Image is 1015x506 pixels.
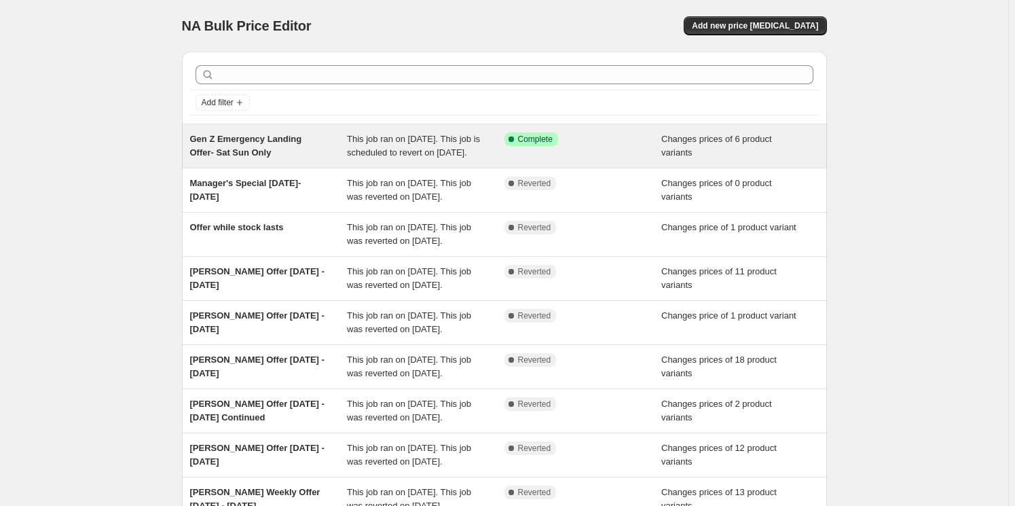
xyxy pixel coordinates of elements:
[347,266,471,290] span: This job ran on [DATE]. This job was reverted on [DATE].
[347,222,471,246] span: This job ran on [DATE]. This job was reverted on [DATE].
[347,443,471,467] span: This job ran on [DATE]. This job was reverted on [DATE].
[661,355,777,378] span: Changes prices of 18 product variants
[190,310,325,334] span: [PERSON_NAME] Offer [DATE] - [DATE]
[190,134,302,158] span: Gen Z Emergency Landing Offer- Sat Sun Only
[190,355,325,378] span: [PERSON_NAME] Offer [DATE] - [DATE]
[661,399,772,422] span: Changes prices of 2 product variants
[182,18,312,33] span: NA Bulk Price Editor
[661,222,796,232] span: Changes price of 1 product variant
[202,97,234,108] span: Add filter
[190,399,325,422] span: [PERSON_NAME] Offer [DATE] - [DATE] Continued
[518,266,551,277] span: Reverted
[661,266,777,290] span: Changes prices of 11 product variants
[518,443,551,454] span: Reverted
[661,134,772,158] span: Changes prices of 6 product variants
[518,134,553,145] span: Complete
[347,355,471,378] span: This job ran on [DATE]. This job was reverted on [DATE].
[196,94,250,111] button: Add filter
[347,310,471,334] span: This job ran on [DATE]. This job was reverted on [DATE].
[190,266,325,290] span: [PERSON_NAME] Offer [DATE] - [DATE]
[190,222,284,232] span: Offer while stock lasts
[661,310,796,321] span: Changes price of 1 product variant
[518,487,551,498] span: Reverted
[347,134,480,158] span: This job ran on [DATE]. This job is scheduled to revert on [DATE].
[518,399,551,410] span: Reverted
[518,178,551,189] span: Reverted
[518,355,551,365] span: Reverted
[347,178,471,202] span: This job ran on [DATE]. This job was reverted on [DATE].
[190,178,301,202] span: Manager's Special [DATE]- [DATE]
[190,443,325,467] span: [PERSON_NAME] Offer [DATE] - [DATE]
[692,20,818,31] span: Add new price [MEDICAL_DATA]
[518,222,551,233] span: Reverted
[661,443,777,467] span: Changes prices of 12 product variants
[347,399,471,422] span: This job ran on [DATE]. This job was reverted on [DATE].
[518,310,551,321] span: Reverted
[661,178,772,202] span: Changes prices of 0 product variants
[684,16,826,35] button: Add new price [MEDICAL_DATA]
